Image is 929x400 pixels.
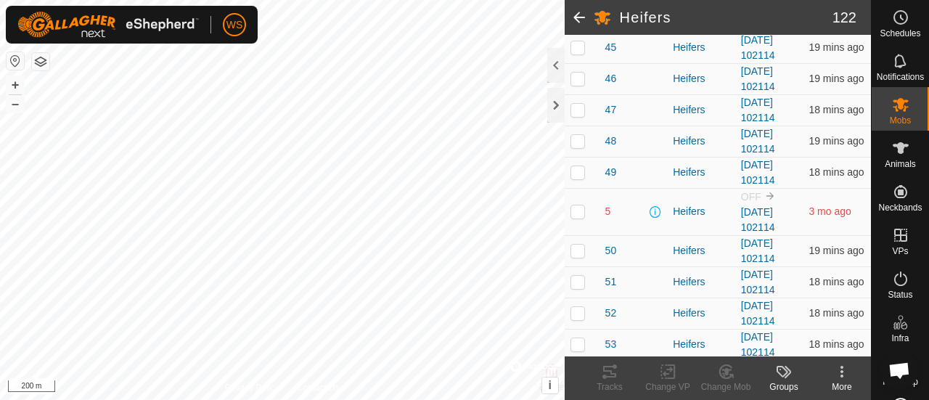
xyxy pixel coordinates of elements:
[605,165,617,180] span: 49
[673,71,729,86] div: Heifers
[673,102,729,118] div: Heifers
[548,379,551,391] span: i
[809,307,864,319] span: 23 Sept 2025, 12:37 pm
[880,351,919,390] div: Open chat
[809,104,864,115] span: 23 Sept 2025, 12:37 pm
[755,380,813,393] div: Groups
[809,245,864,256] span: 23 Sept 2025, 12:36 pm
[888,290,912,299] span: Status
[620,9,832,26] h2: Heifers
[605,337,617,352] span: 53
[697,380,755,393] div: Change Mob
[741,191,761,203] span: OFF
[809,338,864,350] span: 23 Sept 2025, 12:37 pm
[883,377,918,386] span: Heatmap
[673,243,729,258] div: Heifers
[809,41,864,53] span: 23 Sept 2025, 12:36 pm
[225,381,279,394] a: Privacy Policy
[605,102,617,118] span: 47
[809,135,864,147] span: 23 Sept 2025, 12:36 pm
[809,205,851,217] span: 4 June 2025, 4:37 pm
[892,247,908,256] span: VPs
[673,306,729,321] div: Heifers
[7,52,24,70] button: Reset Map
[741,34,775,61] a: [DATE] 102114
[891,334,909,343] span: Infra
[741,128,775,155] a: [DATE] 102114
[605,306,617,321] span: 52
[741,159,775,186] a: [DATE] 102114
[878,203,922,212] span: Neckbands
[673,165,729,180] div: Heifers
[877,73,924,81] span: Notifications
[542,377,558,393] button: i
[673,337,729,352] div: Heifers
[673,40,729,55] div: Heifers
[605,40,617,55] span: 45
[226,17,243,33] span: WS
[741,206,775,233] a: [DATE] 102114
[17,12,199,38] img: Gallagher Logo
[296,381,339,394] a: Contact Us
[605,243,617,258] span: 50
[605,204,611,219] span: 5
[741,269,775,295] a: [DATE] 102114
[32,53,49,70] button: Map Layers
[885,160,916,168] span: Animals
[764,190,776,202] img: to
[581,380,639,393] div: Tracks
[890,116,911,125] span: Mobs
[741,65,775,92] a: [DATE] 102114
[741,331,775,358] a: [DATE] 102114
[809,166,864,178] span: 23 Sept 2025, 12:37 pm
[741,97,775,123] a: [DATE] 102114
[605,71,617,86] span: 46
[809,73,864,84] span: 23 Sept 2025, 12:36 pm
[809,276,864,287] span: 23 Sept 2025, 12:37 pm
[673,274,729,290] div: Heifers
[741,237,775,264] a: [DATE] 102114
[7,95,24,113] button: –
[673,134,729,149] div: Heifers
[7,76,24,94] button: +
[673,204,729,219] div: Heifers
[741,300,775,327] a: [DATE] 102114
[605,274,617,290] span: 51
[639,380,697,393] div: Change VP
[880,29,920,38] span: Schedules
[605,134,617,149] span: 48
[813,380,871,393] div: More
[832,7,856,28] span: 122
